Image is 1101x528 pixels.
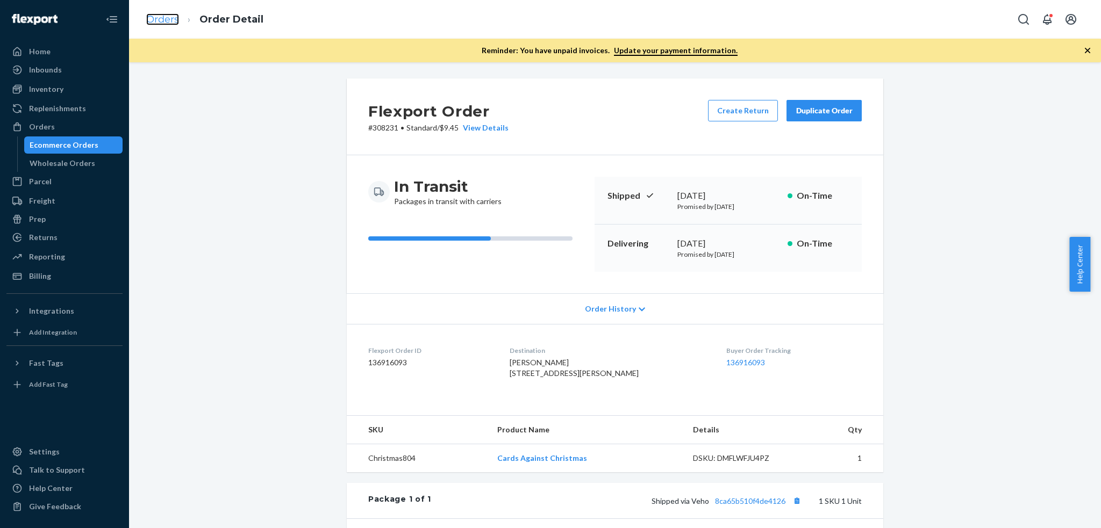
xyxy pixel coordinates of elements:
button: Open Search Box [1013,9,1034,30]
p: Promised by [DATE] [677,202,779,211]
button: Integrations [6,302,123,320]
div: 1 SKU 1 Unit [431,494,862,508]
button: Open notifications [1036,9,1058,30]
a: Inventory [6,81,123,98]
a: 136916093 [726,358,765,367]
a: Ecommerce Orders [24,136,123,154]
ol: breadcrumbs [138,4,272,35]
div: Returns [29,232,58,243]
div: Fast Tags [29,358,63,368]
div: Help Center [29,483,73,494]
span: [PERSON_NAME] [STREET_ADDRESS][PERSON_NAME] [510,358,639,378]
div: Inbounds [29,64,62,75]
dt: Buyer Order Tracking [726,346,862,355]
div: Wholesale Orders [30,158,95,169]
a: Settings [6,443,123,460]
td: Christmas804 [347,444,489,473]
p: On-Time [797,237,849,250]
a: Cards Against Christmas [497,453,587,462]
th: Details [684,416,803,444]
div: [DATE] [677,190,779,202]
div: Settings [29,446,60,457]
a: Add Integration [6,324,123,341]
p: Promised by [DATE] [677,250,779,259]
button: Give Feedback [6,498,123,515]
div: Freight [29,196,55,206]
a: Inbounds [6,61,123,78]
h2: Flexport Order [368,100,509,122]
dt: Destination [510,346,710,355]
button: Copy tracking number [790,494,804,508]
dd: 136916093 [368,357,492,368]
div: Inventory [29,84,63,95]
span: • [401,123,404,132]
td: 1 [803,444,883,473]
a: Parcel [6,173,123,190]
p: On-Time [797,190,849,202]
a: Wholesale Orders [24,155,123,172]
a: Freight [6,192,123,209]
button: Close Navigation [101,9,123,30]
span: Shipped via Veho [652,496,804,505]
p: Shipped [607,190,669,202]
button: View Details [459,122,509,133]
a: Home [6,43,123,60]
div: Replenishments [29,103,86,114]
a: Talk to Support [6,461,123,479]
button: Help Center [1069,237,1090,292]
a: Replenishments [6,100,123,117]
div: Talk to Support [29,465,85,475]
span: Standard [406,123,437,132]
th: SKU [347,416,489,444]
div: Add Integration [29,328,77,337]
a: Add Fast Tag [6,376,123,393]
p: # 308231 / $9.45 [368,122,509,133]
div: Ecommerce Orders [30,140,98,150]
a: Order Detail [199,13,263,25]
div: DSKU: DMFLWFJU4PZ [693,453,794,464]
div: Parcel [29,176,52,187]
div: Home [29,46,51,57]
div: Duplicate Order [796,105,853,116]
button: Fast Tags [6,355,123,372]
div: Reporting [29,251,65,262]
img: Flexport logo [12,14,58,25]
dt: Flexport Order ID [368,346,492,355]
button: Open account menu [1060,9,1082,30]
button: Duplicate Order [787,100,862,121]
span: Order History [585,303,636,314]
button: Create Return [708,100,778,121]
p: Reminder: You have unpaid invoices. [482,45,738,56]
th: Product Name [489,416,684,444]
div: Give Feedback [29,501,81,512]
div: Prep [29,214,46,225]
a: Reporting [6,248,123,265]
a: Update your payment information. [614,46,738,56]
h3: In Transit [394,177,502,196]
div: Packages in transit with carriers [394,177,502,207]
p: Delivering [607,237,669,250]
div: Integrations [29,306,74,316]
a: 8ca65b510f4de4126 [715,496,785,505]
a: Orders [146,13,179,25]
a: Help Center [6,480,123,497]
th: Qty [803,416,883,444]
a: Prep [6,211,123,228]
a: Orders [6,118,123,135]
div: Billing [29,271,51,281]
div: Add Fast Tag [29,380,68,389]
a: Returns [6,229,123,246]
div: Package 1 of 1 [368,494,431,508]
div: Orders [29,121,55,132]
a: Billing [6,267,123,285]
div: [DATE] [677,237,779,250]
